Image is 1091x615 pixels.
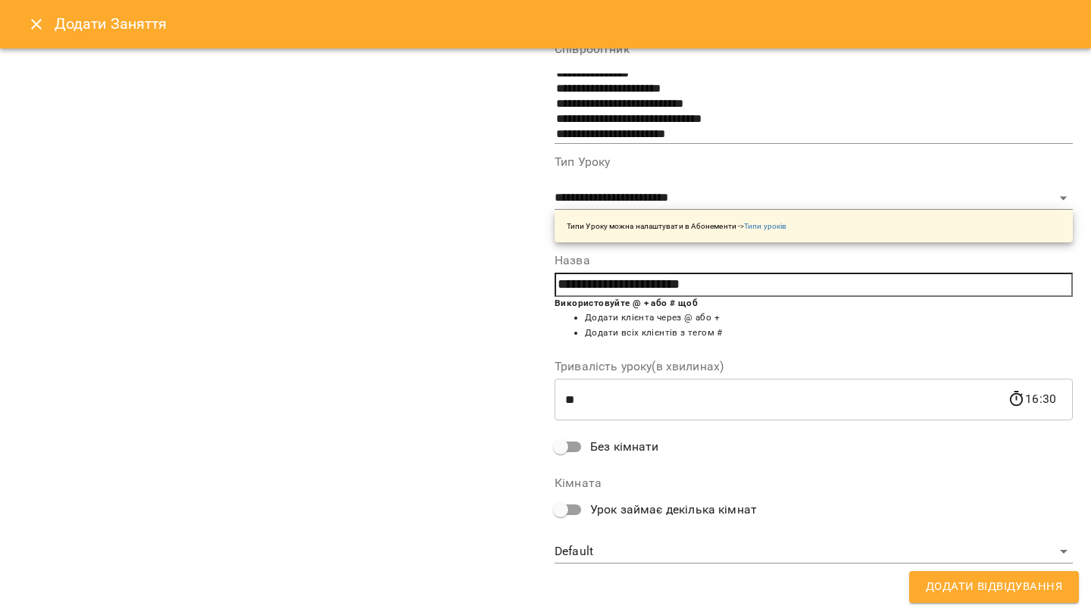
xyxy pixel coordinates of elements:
label: Тип Уроку [555,156,1073,168]
b: Використовуйте @ + або # щоб [555,298,698,308]
label: Кімната [555,477,1073,489]
div: Default [555,540,1073,564]
button: Close [18,6,55,42]
span: Урок займає декілька кімнат [590,501,757,519]
label: Співробітник [555,43,1073,55]
span: Додати Відвідування [926,577,1062,597]
p: Типи Уроку можна налаштувати в Абонементи -> [567,220,786,232]
label: Назва [555,254,1073,267]
button: Додати Відвідування [909,571,1079,603]
label: Тривалість уроку(в хвилинах) [555,361,1073,373]
a: Типи уроків [744,222,786,230]
li: Додати всіх клієнтів з тегом # [585,326,1073,341]
h6: Додати Заняття [55,12,1073,36]
li: Додати клієнта через @ або + [585,311,1073,326]
span: Без кімнати [590,438,659,456]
